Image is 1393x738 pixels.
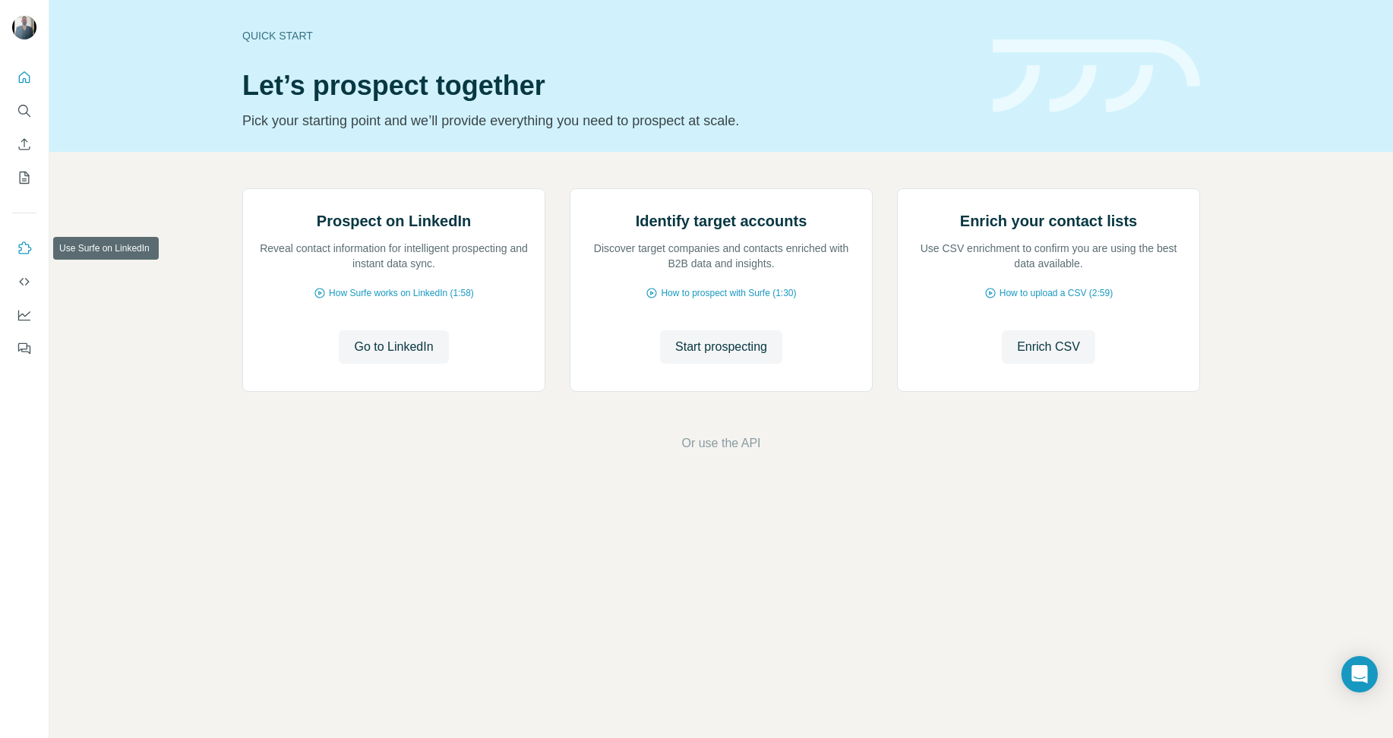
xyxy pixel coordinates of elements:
[681,434,760,453] button: Or use the API
[12,97,36,125] button: Search
[960,210,1137,232] h2: Enrich your contact lists
[636,210,807,232] h2: Identify target accounts
[242,28,974,43] div: Quick start
[586,241,857,271] p: Discover target companies and contacts enriched with B2B data and insights.
[354,338,433,356] span: Go to LinkedIn
[339,330,448,364] button: Go to LinkedIn
[12,15,36,39] img: Avatar
[12,131,36,158] button: Enrich CSV
[675,338,767,356] span: Start prospecting
[12,335,36,362] button: Feedback
[993,39,1200,113] img: banner
[12,164,36,191] button: My lists
[1341,656,1378,692] div: Open Intercom Messenger
[12,64,36,91] button: Quick start
[12,268,36,295] button: Use Surfe API
[317,210,471,232] h2: Prospect on LinkedIn
[1017,338,1080,356] span: Enrich CSV
[1002,330,1095,364] button: Enrich CSV
[12,301,36,329] button: Dashboard
[660,330,782,364] button: Start prospecting
[913,241,1184,271] p: Use CSV enrichment to confirm you are using the best data available.
[329,286,474,300] span: How Surfe works on LinkedIn (1:58)
[1000,286,1113,300] span: How to upload a CSV (2:59)
[661,286,796,300] span: How to prospect with Surfe (1:30)
[242,71,974,101] h1: Let’s prospect together
[12,235,36,262] button: Use Surfe on LinkedIn
[242,110,974,131] p: Pick your starting point and we’ll provide everything you need to prospect at scale.
[258,241,529,271] p: Reveal contact information for intelligent prospecting and instant data sync.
